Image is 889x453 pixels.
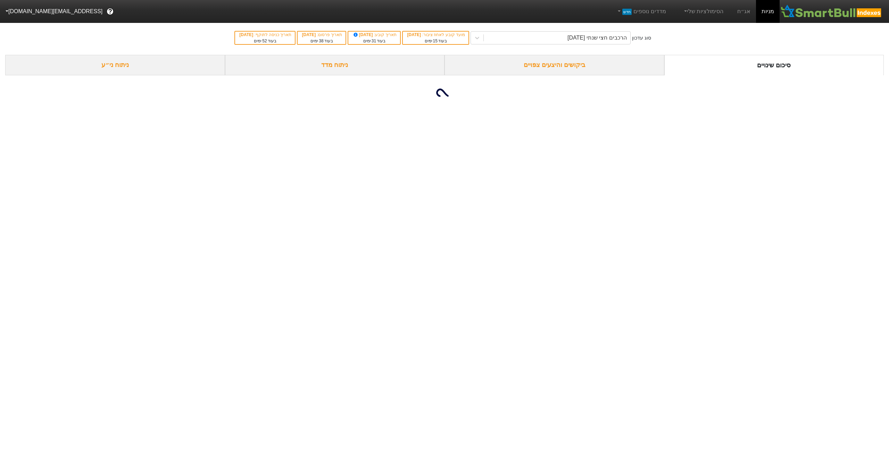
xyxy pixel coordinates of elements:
[406,38,465,44] div: בעוד ימים
[632,34,651,42] div: סוג עדכון
[407,32,422,37] span: [DATE]
[5,55,225,75] div: ניתוח ני״ע
[262,39,267,43] span: 52
[436,84,453,101] img: loading...
[622,9,632,15] span: חדש
[301,32,342,38] div: תאריך פרסום :
[239,38,291,44] div: בעוד ימים
[239,32,254,37] span: [DATE]
[664,55,884,75] div: סיכום שינויים
[433,39,438,43] span: 15
[108,7,112,16] span: ?
[372,39,376,43] span: 31
[225,55,445,75] div: ניתוח מדד
[239,32,291,38] div: תאריך כניסה לתוקף :
[352,32,374,37] span: [DATE]
[352,38,397,44] div: בעוד ימים
[567,34,627,42] div: הרכבים חצי שנתי [DATE]
[444,55,664,75] div: ביקושים והיצעים צפויים
[319,39,323,43] span: 38
[302,32,317,37] span: [DATE]
[301,38,342,44] div: בעוד ימים
[680,5,726,18] a: הסימולציות שלי
[352,32,397,38] div: תאריך קובע :
[614,5,669,18] a: מדדים נוספיםחדש
[406,32,465,38] div: מועד קובע לאחוז ציבור :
